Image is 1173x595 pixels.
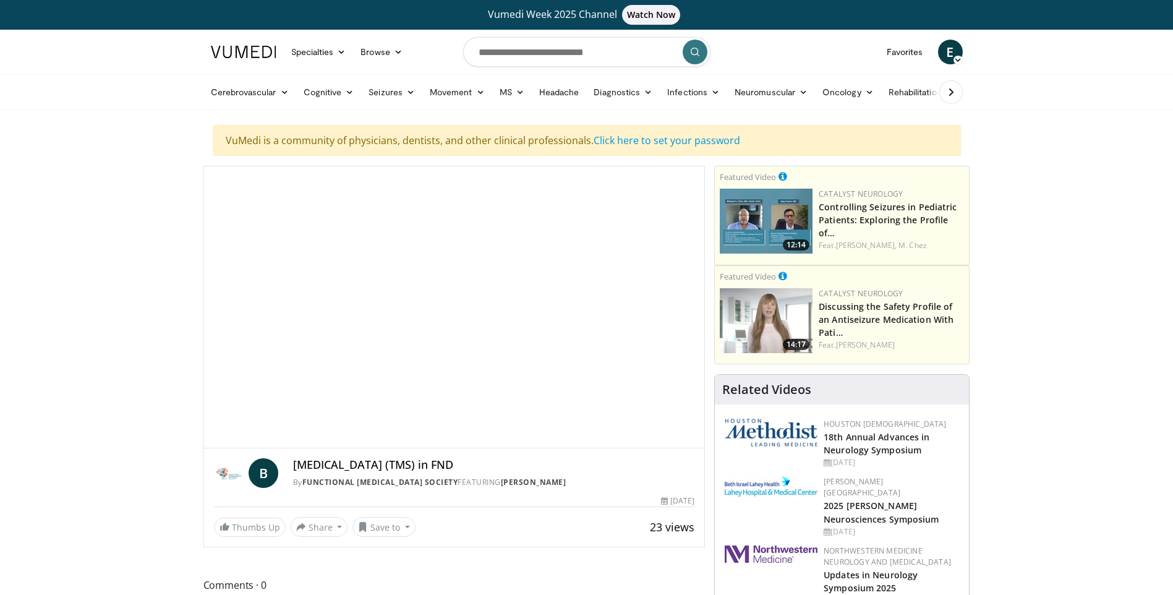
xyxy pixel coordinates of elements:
[824,546,951,567] a: Northwestern Medicine Neurology and [MEDICAL_DATA]
[824,500,939,524] a: 2025 [PERSON_NAME] Neurosciences Symposium
[203,577,706,593] span: Comments 0
[824,457,959,468] div: [DATE]
[898,240,927,250] a: M. Chez
[532,80,587,105] a: Headache
[819,340,964,351] div: Feat.
[727,80,815,105] a: Neuromuscular
[824,419,946,429] a: Houston [DEMOGRAPHIC_DATA]
[293,458,695,472] h4: [MEDICAL_DATA] (TMS) in FND
[501,477,566,487] a: [PERSON_NAME]
[660,80,727,105] a: Infections
[594,134,740,147] a: Click here to set your password
[725,419,817,447] img: 5e4488cc-e109-4a4e-9fd9-73bb9237ee91.png.150x105_q85_autocrop_double_scale_upscale_version-0.2.png
[783,339,809,350] span: 14:17
[284,40,354,64] a: Specialties
[836,340,895,350] a: [PERSON_NAME]
[422,80,492,105] a: Movement
[296,80,362,105] a: Cognitive
[291,517,348,537] button: Share
[819,240,964,251] div: Feat.
[836,240,897,250] a: [PERSON_NAME],
[824,476,900,498] a: [PERSON_NAME][GEOGRAPHIC_DATA]
[650,520,694,534] span: 23 views
[622,5,681,25] span: Watch Now
[819,301,953,338] a: Discussing the Safety Profile of an Antiseizure Medication With Pati…
[815,80,881,105] a: Oncology
[720,189,813,254] img: 5e01731b-4d4e-47f8-b775-0c1d7f1e3c52.png.150x105_q85_crop-smart_upscale.jpg
[725,476,817,497] img: e7977282-282c-4444-820d-7cc2733560fd.jpg.150x105_q85_autocrop_double_scale_upscale_version-0.2.jpg
[488,7,686,21] span: Vumedi Week 2025 Channel
[211,46,276,58] img: VuMedi Logo
[938,40,963,64] a: E
[586,80,660,105] a: Diagnostics
[819,201,957,239] a: Controlling Seizures in Pediatric Patients: Exploring the Profile of…
[214,518,286,537] a: Thumbs Up
[881,80,949,105] a: Rehabilitation
[819,189,903,199] a: Catalyst Neurology
[203,80,296,105] a: Cerebrovascular
[824,431,929,456] a: 18th Annual Advances in Neurology Symposium
[492,80,532,105] a: MS
[249,458,278,488] a: B
[720,288,813,353] a: 14:17
[722,382,811,397] h4: Related Videos
[352,517,416,537] button: Save to
[463,37,710,67] input: Search topics, interventions
[302,477,458,487] a: Functional [MEDICAL_DATA] Society
[213,5,961,25] a: Vumedi Week 2025 ChannelWatch Now
[293,477,695,488] div: By FEATURING
[819,288,903,299] a: Catalyst Neurology
[720,189,813,254] a: 12:14
[824,569,918,594] a: Updates in Neurology Symposium 2025
[720,288,813,353] img: c23d0a25-a0b6-49e6-ba12-869cdc8b250a.png.150x105_q85_crop-smart_upscale.jpg
[824,526,959,537] div: [DATE]
[720,171,776,182] small: Featured Video
[353,40,410,64] a: Browse
[720,271,776,282] small: Featured Video
[213,125,961,156] div: VuMedi is a community of physicians, dentists, and other clinical professionals.
[661,495,694,507] div: [DATE]
[879,40,931,64] a: Favorites
[204,166,705,448] video-js: Video Player
[783,239,809,250] span: 12:14
[214,458,244,488] img: Functional Neurological Disorder Society
[725,546,817,563] img: 2a462fb6-9365-492a-ac79-3166a6f924d8.png.150x105_q85_autocrop_double_scale_upscale_version-0.2.jpg
[361,80,422,105] a: Seizures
